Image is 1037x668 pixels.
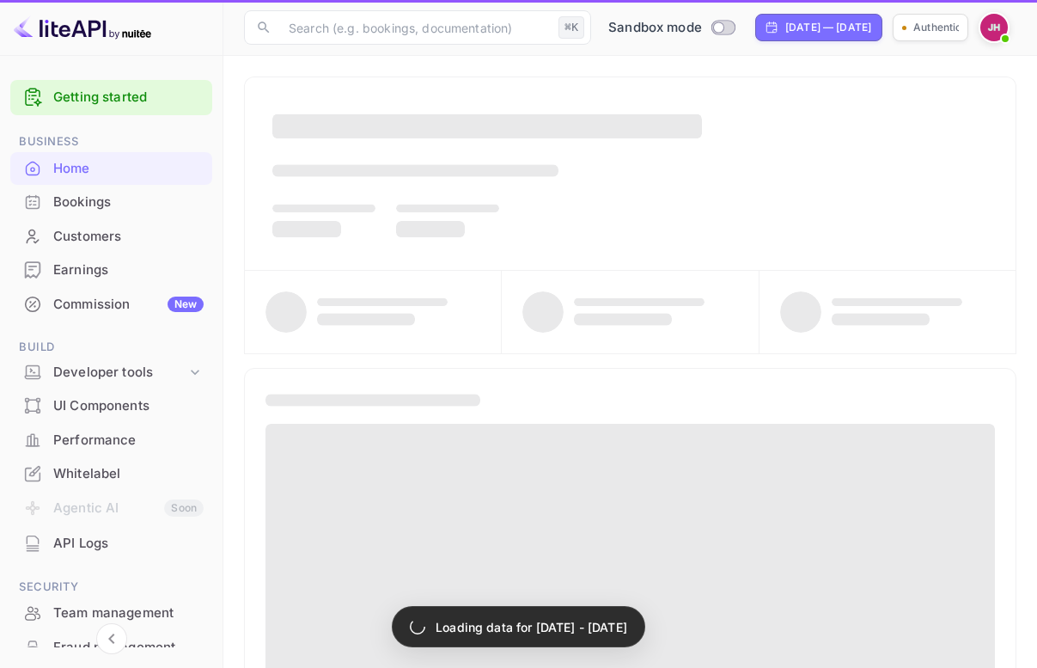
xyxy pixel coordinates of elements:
div: Whitelabel [10,457,212,491]
a: Team management [10,597,212,628]
a: Whitelabel [10,457,212,489]
span: Sandbox mode [608,18,702,38]
div: Bookings [53,193,204,212]
div: Switch to Production mode [601,18,741,38]
div: UI Components [10,389,212,423]
a: Earnings [10,254,212,285]
span: Business [10,132,212,151]
a: UI Components [10,389,212,421]
p: Authenticating... [913,20,959,35]
a: API Logs [10,527,212,559]
img: Jemal Hargett [980,14,1008,41]
div: Performance [53,431,204,450]
div: ⌘K [558,16,584,39]
p: Loading data for [DATE] - [DATE] [436,618,627,636]
div: Home [10,152,212,186]
div: Earnings [53,260,204,280]
div: UI Components [53,396,204,416]
div: Fraud management [53,638,204,658]
div: Customers [10,220,212,254]
span: Build [10,338,212,357]
div: Customers [53,227,204,247]
div: [DATE] — [DATE] [785,20,871,35]
div: Bookings [10,186,212,219]
div: Team management [53,604,204,623]
div: Whitelabel [53,464,204,484]
div: CommissionNew [10,288,212,322]
div: API Logs [10,527,212,561]
a: CommissionNew [10,288,212,320]
span: Security [10,578,212,597]
div: Commission [53,295,204,315]
img: LiteAPI logo [14,14,151,41]
a: Fraud management [10,631,212,663]
a: Getting started [53,88,204,107]
div: New [168,297,204,312]
div: Team management [10,597,212,630]
div: Earnings [10,254,212,287]
a: Customers [10,220,212,252]
div: Developer tools [10,358,212,388]
input: Search (e.g. bookings, documentation) [278,10,552,45]
a: Performance [10,424,212,456]
button: Collapse navigation [96,623,127,654]
div: Performance [10,424,212,457]
a: Bookings [10,186,212,218]
div: API Logs [53,534,204,554]
a: Home [10,152,212,184]
div: Home [53,159,204,179]
div: Developer tools [53,363,186,383]
div: Getting started [10,80,212,115]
